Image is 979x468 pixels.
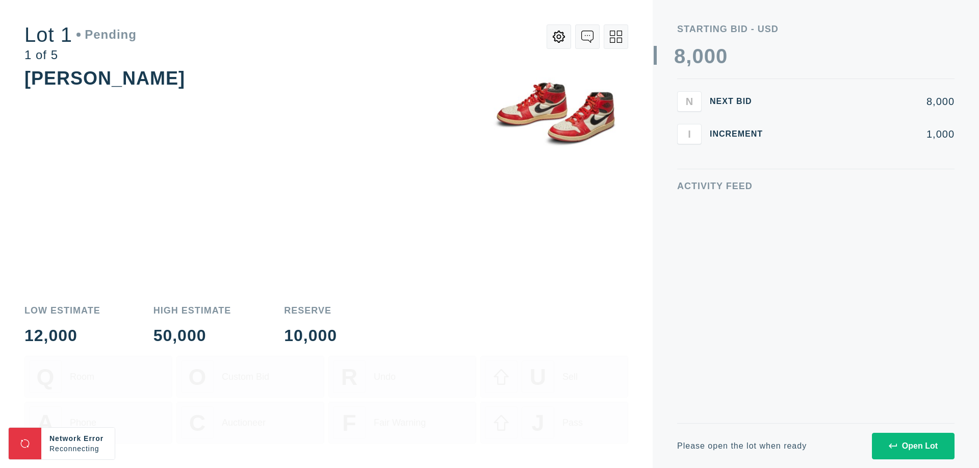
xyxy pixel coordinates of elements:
[49,433,107,444] div: Network Error
[24,68,185,89] div: [PERSON_NAME]
[779,129,955,139] div: 1,000
[153,306,231,315] div: High Estimate
[24,24,137,45] div: Lot 1
[779,96,955,107] div: 8,000
[674,46,686,66] div: 8
[710,130,771,138] div: Increment
[716,46,728,66] div: 0
[686,95,693,107] span: N
[710,97,771,106] div: Next Bid
[284,306,337,315] div: Reserve
[688,128,691,140] span: I
[704,46,716,66] div: 0
[76,29,137,41] div: Pending
[153,327,231,344] div: 50,000
[677,124,702,144] button: I
[889,441,938,451] div: Open Lot
[677,442,807,450] div: Please open the lot when ready
[677,181,955,191] div: Activity Feed
[872,433,955,459] button: Open Lot
[677,24,955,34] div: Starting Bid - USD
[24,327,100,344] div: 12,000
[284,327,337,344] div: 10,000
[49,444,107,454] div: Reconnecting
[677,91,702,112] button: N
[24,49,137,61] div: 1 of 5
[692,46,704,66] div: 0
[686,46,692,250] div: ,
[24,306,100,315] div: Low Estimate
